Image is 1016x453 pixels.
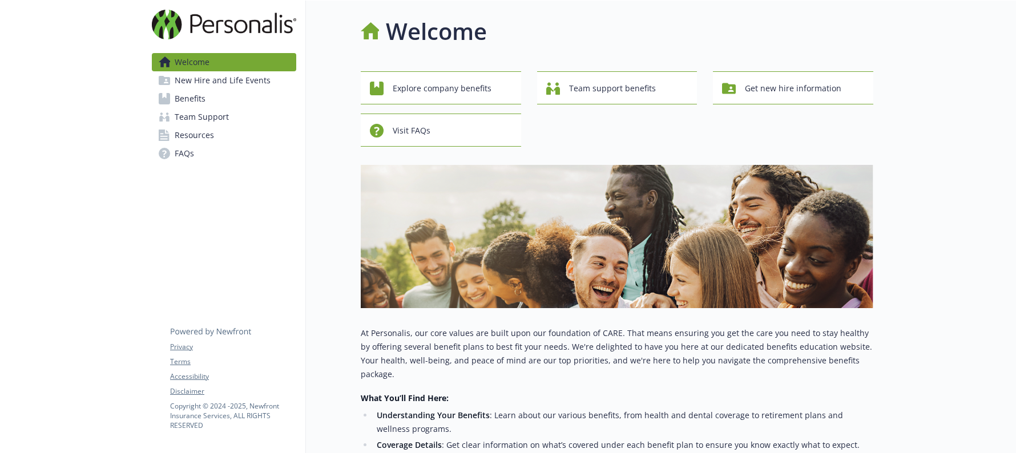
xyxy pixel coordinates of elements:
span: Welcome [175,53,209,71]
a: Accessibility [170,371,296,382]
a: Disclaimer [170,386,296,397]
li: : Learn about our various benefits, from health and dental coverage to retirement plans and welln... [373,408,873,436]
a: Privacy [170,342,296,352]
strong: Understanding Your Benefits [377,410,490,420]
button: Explore company benefits [361,71,521,104]
a: Terms [170,357,296,367]
img: overview page banner [361,165,873,308]
h1: Welcome [386,14,487,48]
a: Welcome [152,53,296,71]
button: Get new hire information [713,71,873,104]
p: At Personalis, our core values are built upon our foundation of CARE. That means ensuring you get... [361,326,873,381]
a: New Hire and Life Events [152,71,296,90]
span: Visit FAQs [393,120,430,141]
li: : Get clear information on what’s covered under each benefit plan to ensure you know exactly what... [373,438,873,452]
span: Team support benefits [569,78,656,99]
a: Resources [152,126,296,144]
span: Team Support [175,108,229,126]
span: New Hire and Life Events [175,71,271,90]
span: Get new hire information [745,78,841,99]
p: Copyright © 2024 - 2025 , Newfront Insurance Services, ALL RIGHTS RESERVED [170,401,296,430]
span: FAQs [175,144,194,163]
button: Team support benefits [537,71,698,104]
button: Visit FAQs [361,114,521,147]
a: FAQs [152,144,296,163]
span: Resources [175,126,214,144]
span: Explore company benefits [393,78,491,99]
a: Team Support [152,108,296,126]
strong: Coverage Details [377,439,442,450]
a: Benefits [152,90,296,108]
strong: What You’ll Find Here: [361,393,449,403]
span: Benefits [175,90,205,108]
